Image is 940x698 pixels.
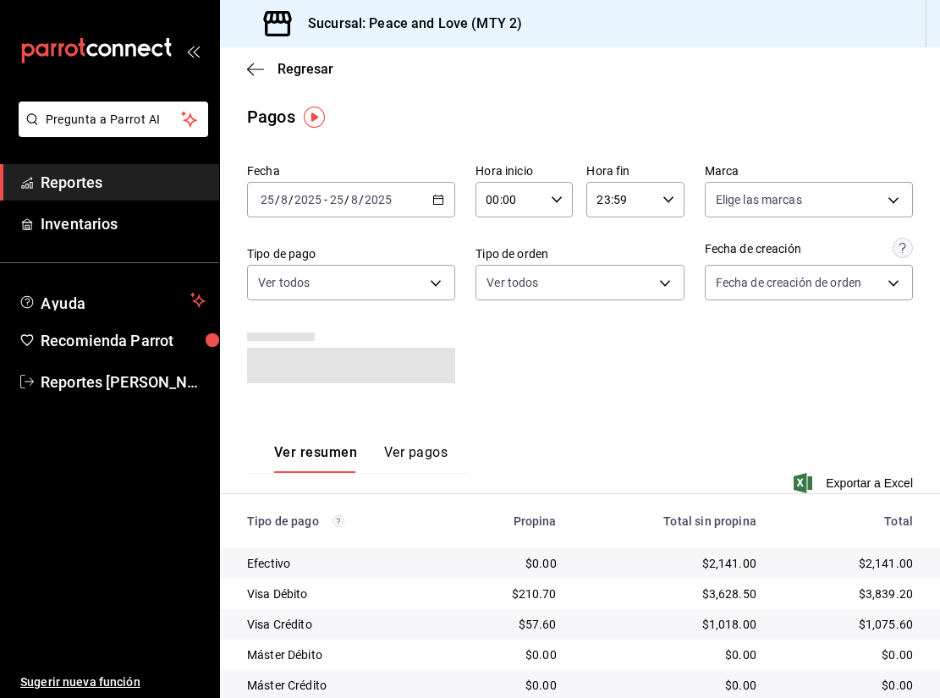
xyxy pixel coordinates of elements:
[19,102,208,137] button: Pregunta a Parrot AI
[584,616,756,633] div: $1,018.00
[486,274,538,291] span: Ver todos
[278,61,333,77] span: Regresar
[705,165,913,177] label: Marca
[247,585,437,602] div: Visa Débito
[186,44,200,58] button: open_drawer_menu
[716,191,802,208] span: Elige las marcas
[41,212,206,235] span: Inventarios
[260,193,275,206] input: --
[275,193,280,206] span: /
[475,165,573,177] label: Hora inicio
[584,514,756,528] div: Total sin propina
[247,248,455,260] label: Tipo de pago
[783,677,913,694] div: $0.00
[41,329,206,352] span: Recomienda Parrot
[41,290,184,311] span: Ayuda
[333,515,344,527] svg: Los pagos realizados con Pay y otras terminales son montos brutos.
[783,616,913,633] div: $1,075.60
[258,274,310,291] span: Ver todos
[274,444,448,473] div: navigation tabs
[783,514,913,528] div: Total
[247,555,437,572] div: Efectivo
[247,646,437,663] div: Máster Débito
[464,616,557,633] div: $57.60
[783,585,913,602] div: $3,839.20
[475,248,684,260] label: Tipo de orden
[12,123,208,140] a: Pregunta a Parrot AI
[247,165,455,177] label: Fecha
[247,61,333,77] button: Regresar
[584,677,756,694] div: $0.00
[350,193,359,206] input: --
[247,514,437,528] div: Tipo de pago
[20,673,206,691] span: Sugerir nueva función
[274,444,357,473] button: Ver resumen
[344,193,349,206] span: /
[464,585,557,602] div: $210.70
[584,646,756,663] div: $0.00
[584,555,756,572] div: $2,141.00
[797,473,913,493] button: Exportar a Excel
[783,555,913,572] div: $2,141.00
[384,444,448,473] button: Ver pagos
[294,14,522,34] h3: Sucursal: Peace and Love (MTY 2)
[329,193,344,206] input: --
[46,111,182,129] span: Pregunta a Parrot AI
[464,555,557,572] div: $0.00
[716,274,861,291] span: Fecha de creación de orden
[280,193,289,206] input: --
[41,371,206,393] span: Reportes [PERSON_NAME]
[364,193,393,206] input: ----
[464,646,557,663] div: $0.00
[464,677,557,694] div: $0.00
[304,107,325,128] img: Tooltip marker
[359,193,364,206] span: /
[41,171,206,194] span: Reportes
[289,193,294,206] span: /
[324,193,327,206] span: -
[247,616,437,633] div: Visa Crédito
[464,514,557,528] div: Propina
[584,585,756,602] div: $3,628.50
[586,165,684,177] label: Hora fin
[705,240,801,258] div: Fecha de creación
[783,646,913,663] div: $0.00
[247,104,295,129] div: Pagos
[247,677,437,694] div: Máster Crédito
[294,193,322,206] input: ----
